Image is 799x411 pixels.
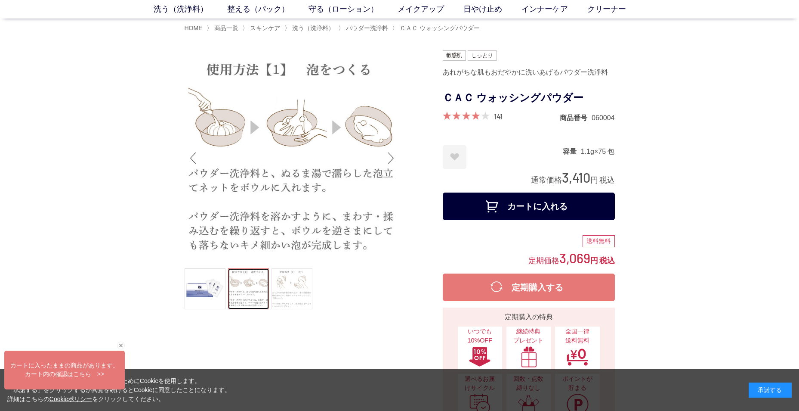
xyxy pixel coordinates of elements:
span: 円 [590,256,598,265]
h1: ＣＡＣ ウォッシングパウダー [443,88,615,108]
span: 3,069 [559,250,590,266]
a: 日やけ止め [463,3,521,15]
span: 3,410 [562,169,590,185]
a: メイクアップ [398,3,463,15]
a: クリーナー [587,3,645,15]
div: Next slide [383,141,400,175]
dt: 商品番号 [560,113,592,122]
img: しっとり [468,50,496,61]
span: 継続特典 プレゼント [511,327,546,346]
a: パウダー洗浄料 [344,25,388,31]
div: 定期購入の特典 [446,312,611,322]
img: ＣＡＣ ウォッシングパウダー [185,50,400,266]
a: ＣＡＣ ウォッシングパウダー [398,25,480,31]
dt: 容量 [563,147,581,156]
span: 定期価格 [528,255,559,265]
span: ＣＡＣ ウォッシングパウダー [400,25,480,31]
a: 洗う（洗浄料） [154,3,227,15]
div: 承諾する [749,383,792,398]
a: 141 [494,112,503,121]
span: いつでも10%OFF [462,327,498,346]
a: 守る（ローション） [308,3,398,15]
a: インナーケア [521,3,587,15]
li: 〉 [392,24,482,32]
img: いつでも10%OFF [469,346,491,367]
span: 商品一覧 [214,25,238,31]
a: Cookieポリシー [49,395,93,402]
span: 全国一律 送料無料 [559,327,595,346]
a: 商品一覧 [213,25,238,31]
a: HOME [185,25,203,31]
span: 税込 [599,256,615,265]
span: 税込 [599,176,615,184]
li: 〉 [284,24,336,32]
dd: 060004 [592,113,614,122]
li: 〉 [338,24,390,32]
li: 〉 [207,24,241,32]
img: 継続特典プレゼント [518,346,540,367]
span: 洗う（洗浄料） [292,25,334,31]
a: お気に入りに登録する [443,145,466,169]
span: スキンケア [250,25,280,31]
div: あれがちな肌もおだやかに洗いあげるパウダー洗浄料 [443,65,615,80]
button: 定期購入する [443,274,615,301]
span: パウダー洗浄料 [346,25,388,31]
div: 送料無料 [583,235,615,247]
li: 〉 [242,24,282,32]
span: 通常価格 [531,176,562,184]
span: 円 [590,176,598,184]
img: 敏感肌 [443,50,466,61]
a: スキンケア [248,25,280,31]
a: 整える（パック） [227,3,308,15]
img: 全国一律送料無料 [566,346,589,367]
a: 洗う（洗浄料） [290,25,334,31]
button: カートに入れる [443,193,615,220]
div: Previous slide [185,141,202,175]
dd: 1.1g×75 包 [581,147,615,156]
